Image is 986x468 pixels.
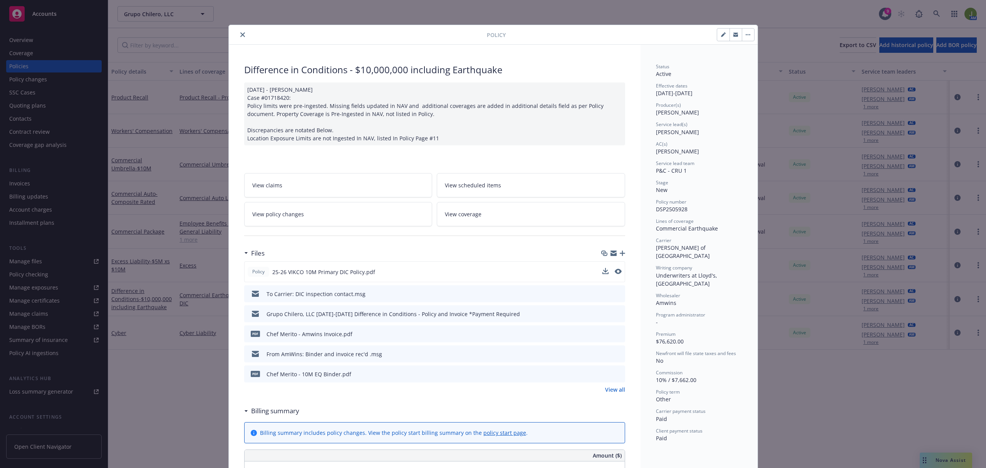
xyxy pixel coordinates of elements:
[260,429,528,437] div: Billing summary includes policy changes. View the policy start billing summary on the .
[656,205,688,213] span: DSP2505928
[603,290,609,298] button: download file
[251,406,299,416] h3: Billing summary
[267,310,520,318] div: Grupo Chilero, LLC [DATE]-[DATE] Difference in Conditions - Policy and Invoice *Payment Required
[267,330,352,338] div: Chef Merito - Amwins Invoice.pdf
[656,389,680,395] span: Policy term
[615,370,622,378] button: preview file
[656,218,694,224] span: Lines of coverage
[244,63,625,76] div: Difference in Conditions - $10,000,000 including Earthquake
[615,310,622,318] button: preview file
[244,406,299,416] div: Billing summary
[656,299,676,306] span: Amwins
[656,141,667,147] span: AC(s)
[656,148,699,155] span: [PERSON_NAME]
[656,311,705,318] span: Program administrator
[605,386,625,394] a: View all
[656,264,692,271] span: Writing company
[656,128,699,136] span: [PERSON_NAME]
[656,167,687,174] span: P&C - CRU 1
[483,429,526,436] a: policy start page
[656,224,742,232] div: Commercial Earthquake
[251,248,265,258] h3: Files
[656,82,688,89] span: Effective dates
[272,268,375,276] span: 25-26 VIKCO 10M Primary DIC Policy.pdf
[615,268,622,276] button: preview file
[244,248,265,258] div: Files
[615,330,622,338] button: preview file
[603,370,609,378] button: download file
[615,290,622,298] button: preview file
[244,173,433,197] a: View claims
[656,244,710,259] span: [PERSON_NAME] of [GEOGRAPHIC_DATA]
[487,31,506,39] span: Policy
[603,350,609,358] button: download file
[656,415,667,423] span: Paid
[267,350,382,358] div: From AmWins: Binder and invoice rec'd .msg
[252,181,282,189] span: View claims
[656,237,671,244] span: Carrier
[238,30,247,39] button: close
[656,160,694,167] span: Service lead team
[593,451,622,460] span: Amount ($)
[445,181,501,189] span: View scheduled items
[656,292,680,299] span: Wholesaler
[603,330,609,338] button: download file
[656,186,667,194] span: New
[656,434,667,442] span: Paid
[656,109,699,116] span: [PERSON_NAME]
[656,63,669,70] span: Status
[437,173,625,197] a: View scheduled items
[656,82,742,97] div: [DATE] - [DATE]
[656,102,681,108] span: Producer(s)
[656,331,676,337] span: Premium
[656,396,671,403] span: Other
[656,179,668,186] span: Stage
[602,268,609,274] button: download file
[602,268,609,276] button: download file
[267,290,366,298] div: To Carrier: DIC inspection contact.msg
[615,269,622,274] button: preview file
[251,371,260,377] span: pdf
[251,268,266,275] span: Policy
[437,202,625,226] a: View coverage
[656,408,706,414] span: Carrier payment status
[656,369,682,376] span: Commission
[656,357,663,364] span: No
[656,70,671,77] span: Active
[656,121,688,128] span: Service lead(s)
[656,338,684,345] span: $76,620.00
[244,202,433,226] a: View policy changes
[603,310,609,318] button: download file
[656,272,719,287] span: Underwriters at Lloyd's, [GEOGRAPHIC_DATA]
[656,199,686,205] span: Policy number
[656,428,703,434] span: Client payment status
[251,331,260,337] span: pdf
[252,210,304,218] span: View policy changes
[656,350,736,357] span: Newfront will file state taxes and fees
[656,376,696,384] span: 10% / $7,662.00
[615,350,622,358] button: preview file
[656,318,658,326] span: -
[445,210,481,218] span: View coverage
[267,370,351,378] div: Chef Merito - 10M EQ Binder.pdf
[244,82,625,145] div: [DATE] - [PERSON_NAME] Case #01718420: Policy limits were pre-ingested. Missing fields updated in...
